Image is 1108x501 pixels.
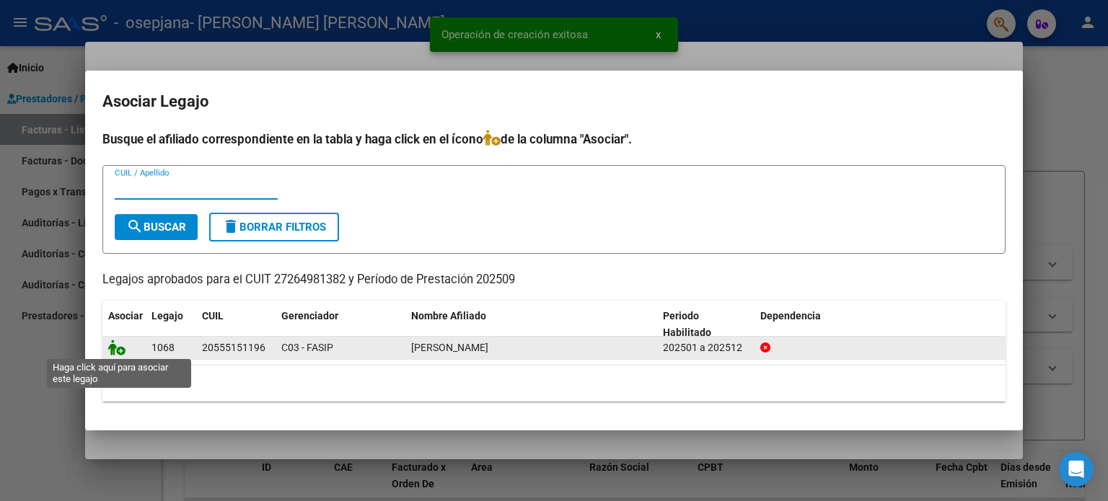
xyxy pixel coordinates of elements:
[663,340,749,356] div: 202501 a 202512
[102,130,1006,148] h4: Busque el afiliado correspondiente en la tabla y haga click en el ícono de la columna "Asociar".
[755,301,1006,348] datatable-header-cell: Dependencia
[281,310,338,322] span: Gerenciador
[1059,452,1094,487] div: Open Intercom Messenger
[281,342,333,353] span: C03 - FASIP
[126,218,144,235] mat-icon: search
[102,301,146,348] datatable-header-cell: Asociar
[276,301,405,348] datatable-header-cell: Gerenciador
[405,301,657,348] datatable-header-cell: Nombre Afiliado
[108,310,143,322] span: Asociar
[102,88,1006,115] h2: Asociar Legajo
[151,310,183,322] span: Legajo
[115,214,198,240] button: Buscar
[151,342,175,353] span: 1068
[146,301,196,348] datatable-header-cell: Legajo
[222,218,239,235] mat-icon: delete
[411,310,486,322] span: Nombre Afiliado
[657,301,755,348] datatable-header-cell: Periodo Habilitado
[102,365,1006,402] div: 1 registros
[202,340,265,356] div: 20555151196
[760,310,821,322] span: Dependencia
[222,221,326,234] span: Borrar Filtros
[126,221,186,234] span: Buscar
[102,271,1006,289] p: Legajos aprobados para el CUIT 27264981382 y Período de Prestación 202509
[196,301,276,348] datatable-header-cell: CUIL
[663,310,711,338] span: Periodo Habilitado
[411,342,488,353] span: ROLANDI LUCA
[202,310,224,322] span: CUIL
[209,213,339,241] button: Borrar Filtros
